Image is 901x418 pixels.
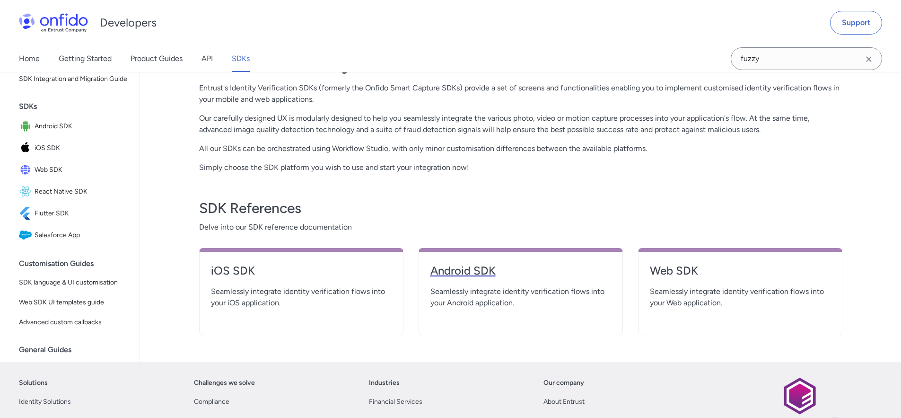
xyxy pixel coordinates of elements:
span: React Native SDK [35,185,128,198]
a: SDK language & UI customisation [15,273,132,292]
a: Web SDK UI templates guide [15,293,132,312]
a: Quarterly SDK release notes [15,359,132,378]
span: Seamlessly integrate identity verification flows into your iOS application. [211,286,392,309]
span: Web SDK UI templates guide [19,297,128,308]
p: Simply choose the SDK platform you wish to use and start your integration now! [199,162,842,173]
a: IconFlutter SDKFlutter SDK [15,203,132,224]
a: Solutions [19,377,48,389]
a: Financial Services [369,396,422,408]
div: SDKs [19,97,136,116]
a: Our company [543,377,584,389]
a: SDKs [232,45,250,72]
a: Getting Started [59,45,112,72]
span: SDK language & UI customisation [19,277,128,288]
a: Product Guides [131,45,183,72]
svg: Clear search field button [863,53,875,65]
span: SDK Integration and Migration Guide [19,73,128,85]
img: Onfido Logo [19,13,88,32]
p: Entrust's Identity Verification SDKs (formerly the Onfido Smart Capture SDKs) provide a set of sc... [199,82,842,105]
span: Delve into our SDK reference documentation [199,222,842,233]
span: Advanced custom callbacks [19,317,128,328]
span: Seamlessly integrate identity verification flows into your Android application. [430,286,611,309]
div: General Guides [19,340,136,359]
div: Customisation Guides [19,254,136,273]
a: IconSalesforce AppSalesforce App [15,225,132,246]
img: IconReact Native SDK [19,185,35,198]
span: iOS SDK [35,142,128,155]
a: API [201,45,213,72]
a: Android SDK [430,263,611,286]
a: Web SDK [650,263,831,286]
p: All our SDKs can be orchestrated using Workflow Studio, with only minor customisation differences... [199,143,842,154]
a: iOS SDK [211,263,392,286]
h4: Android SDK [430,263,611,278]
h4: Web SDK [650,263,831,278]
a: Identity Solutions [19,396,71,408]
span: Flutter SDK [35,207,128,220]
span: Android SDK [35,120,128,133]
a: Compliance [194,396,229,408]
h3: SDK References [199,199,842,218]
span: Web SDK [35,163,128,177]
a: Support [830,11,882,35]
a: Industries [369,377,400,389]
img: IconFlutter SDK [19,207,35,220]
a: IconAndroid SDKAndroid SDK [15,116,132,137]
a: SDK Integration and Migration Guide [15,70,132,89]
input: Onfido search input field [731,47,882,70]
a: Advanced custom callbacks [15,313,132,332]
a: Home [19,45,40,72]
a: About Entrust [543,396,585,408]
img: IconSalesforce App [19,229,35,242]
img: IconAndroid SDK [19,120,35,133]
a: IconReact Native SDKReact Native SDK [15,181,132,202]
a: IconiOS SDKiOS SDK [15,138,132,159]
img: IconWeb SDK [19,163,35,177]
span: Salesforce App [35,229,128,242]
a: IconWeb SDKWeb SDK [15,160,132,180]
span: Seamlessly integrate identity verification flows into your Web application. [650,286,831,309]
p: Our carefully designed UX is modularly designed to help you seamlessly integrate the various phot... [199,113,842,135]
img: IconiOS SDK [19,142,35,155]
h4: iOS SDK [211,263,392,278]
a: Challenges we solve [194,377,255,389]
h1: Developers [100,15,157,30]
